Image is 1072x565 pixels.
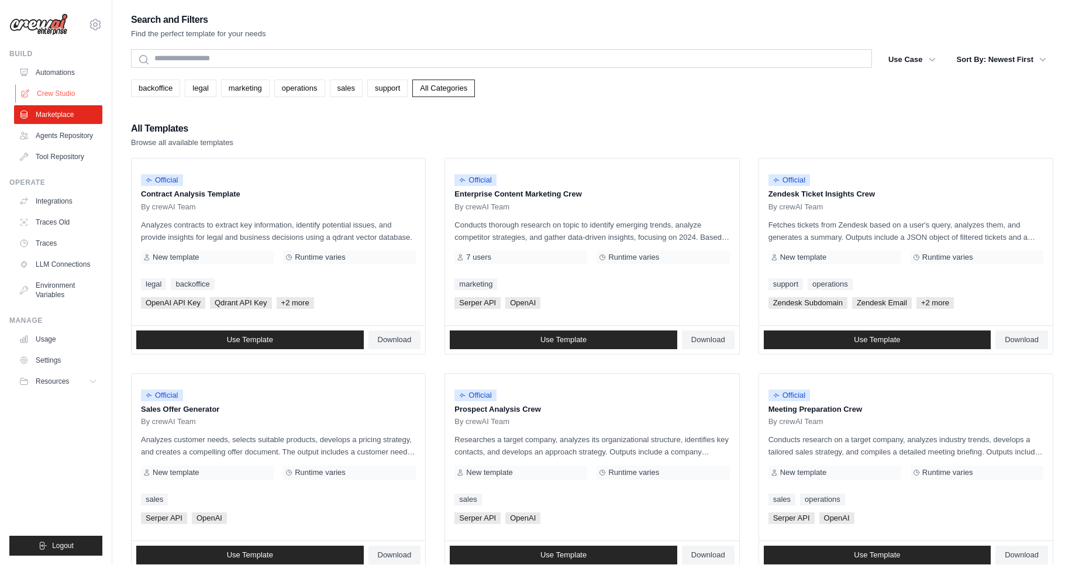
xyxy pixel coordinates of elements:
span: OpenAI API Key [141,297,205,309]
a: Use Template [764,330,991,349]
a: Settings [14,351,102,370]
p: Contract Analysis Template [141,188,416,200]
a: Marketplace [14,105,102,124]
a: backoffice [171,278,214,290]
a: Tool Repository [14,147,102,166]
span: Zendesk Email [852,297,912,309]
span: Use Template [227,550,273,560]
span: By crewAI Team [454,417,509,426]
a: sales [768,494,795,505]
span: Serper API [768,512,815,524]
span: Runtime varies [608,253,659,262]
a: Use Template [450,330,677,349]
span: New template [780,253,826,262]
p: Analyzes customer needs, selects suitable products, develops a pricing strategy, and creates a co... [141,433,416,458]
a: operations [274,80,325,97]
a: Download [995,330,1048,349]
span: Serper API [454,512,501,524]
p: Zendesk Ticket Insights Crew [768,188,1043,200]
span: Download [691,335,725,344]
p: Enterprise Content Marketing Crew [454,188,729,200]
span: By crewAI Team [768,202,823,212]
span: Runtime varies [922,253,973,262]
span: New template [153,253,199,262]
p: Researches a target company, analyzes its organizational structure, identifies key contacts, and ... [454,433,729,458]
span: By crewAI Team [141,202,196,212]
span: Use Template [540,550,587,560]
span: Download [1005,335,1039,344]
span: By crewAI Team [454,202,509,212]
a: All Categories [412,80,475,97]
a: Download [368,546,421,564]
span: Runtime varies [295,468,346,477]
span: Qdrant API Key [210,297,272,309]
span: Use Template [854,335,900,344]
a: operations [808,278,853,290]
a: sales [330,80,363,97]
div: Build [9,49,102,58]
div: Operate [9,178,102,187]
button: Resources [14,372,102,391]
a: sales [141,494,168,505]
p: Meeting Preparation Crew [768,404,1043,415]
a: Download [682,330,735,349]
span: OpenAI [192,512,227,524]
button: Use Case [881,49,943,70]
span: Serper API [454,297,501,309]
a: legal [185,80,216,97]
button: Sort By: Newest First [950,49,1053,70]
span: +2 more [277,297,314,309]
a: backoffice [131,80,180,97]
img: Logo [9,13,68,36]
a: Download [995,546,1048,564]
a: marketing [221,80,270,97]
a: Agents Repository [14,126,102,145]
span: Use Template [227,335,273,344]
a: legal [141,278,166,290]
span: Official [454,390,497,401]
a: Use Template [136,330,364,349]
span: New template [153,468,199,477]
span: Runtime varies [922,468,973,477]
h2: Search and Filters [131,12,266,28]
a: Crew Studio [15,84,104,103]
span: Runtime varies [295,253,346,262]
span: Download [378,550,412,560]
a: LLM Connections [14,255,102,274]
span: By crewAI Team [141,417,196,426]
a: support [768,278,803,290]
a: Integrations [14,192,102,211]
a: Use Template [450,546,677,564]
p: Sales Offer Generator [141,404,416,415]
a: Download [368,330,421,349]
span: Download [378,335,412,344]
span: Zendesk Subdomain [768,297,847,309]
span: OpenAI [819,512,854,524]
span: Use Template [854,550,900,560]
span: Official [454,174,497,186]
span: Runtime varies [608,468,659,477]
p: Conducts thorough research on topic to identify emerging trends, analyze competitor strategies, a... [454,219,729,243]
span: Download [691,550,725,560]
span: Serper API [141,512,187,524]
p: Analyzes contracts to extract key information, identify potential issues, and provide insights fo... [141,219,416,243]
a: support [367,80,408,97]
span: Official [141,390,183,401]
p: Conducts research on a target company, analyzes industry trends, develops a tailored sales strate... [768,433,1043,458]
a: marketing [454,278,497,290]
span: Official [768,390,811,401]
a: Environment Variables [14,276,102,304]
span: Resources [36,377,69,386]
a: Use Template [136,546,364,564]
span: 7 users [466,253,491,262]
span: By crewAI Team [768,417,823,426]
a: Traces Old [14,213,102,232]
span: New template [780,468,826,477]
p: Prospect Analysis Crew [454,404,729,415]
span: Logout [52,541,74,550]
a: Traces [14,234,102,253]
a: Use Template [764,546,991,564]
span: Official [768,174,811,186]
span: +2 more [916,297,954,309]
span: OpenAI [505,297,540,309]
